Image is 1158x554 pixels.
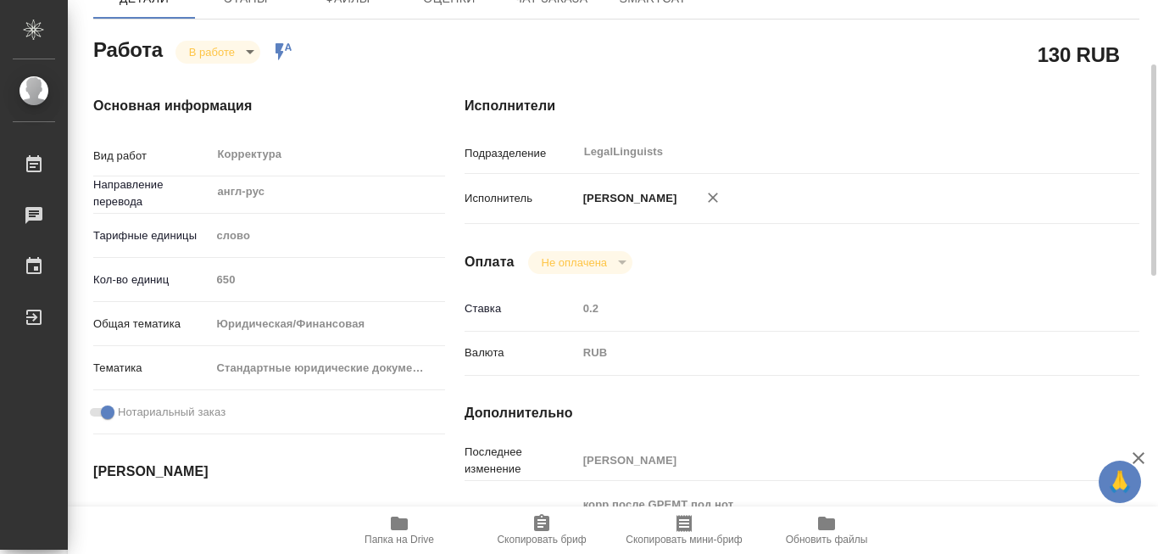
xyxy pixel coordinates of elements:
[755,506,898,554] button: Обновить файлы
[93,176,210,210] p: Направление перевода
[93,96,397,116] h4: Основная информация
[93,271,210,288] p: Кол-во единиц
[93,360,210,377] p: Тематика
[465,300,577,317] p: Ставка
[626,534,742,546] span: Скопировать мини-бриф
[786,534,868,546] span: Обновить файлы
[694,179,732,216] button: Удалить исполнителя
[210,310,445,339] div: Юридическая/Финансовая
[577,190,677,207] p: [PERSON_NAME]
[365,534,434,546] span: Папка на Drive
[537,255,612,270] button: Не оплачена
[465,403,1139,423] h4: Дополнительно
[194,505,342,529] input: Пустое поле
[577,296,1083,321] input: Пустое поле
[118,404,225,421] span: Нотариальный заказ
[465,252,515,272] h4: Оплата
[93,33,163,64] h2: Работа
[93,148,210,165] p: Вид работ
[577,490,1083,553] textarea: корр после GPEMT под нот в [GEOGRAPHIC_DATA] назначу [DATE] к 14
[93,227,210,244] p: Тарифные единицы
[465,190,577,207] p: Исполнитель
[1099,461,1141,503] button: 🙏
[1038,40,1120,69] h2: 130 RUB
[210,221,445,250] div: слово
[465,444,577,478] p: Последнее изменение
[93,316,210,333] p: Общая тематика
[1105,464,1134,500] span: 🙏
[465,344,577,361] p: Валюта
[184,45,240,59] button: В работе
[577,448,1083,473] input: Пустое поле
[497,534,586,546] span: Скопировать бриф
[210,267,445,292] input: Пустое поле
[528,251,632,274] div: В работе
[210,354,445,383] div: Стандартные юридические документы, договоры, уставы
[328,506,470,554] button: Папка на Drive
[613,506,755,554] button: Скопировать мини-бриф
[465,145,577,162] p: Подразделение
[175,41,260,64] div: В работе
[470,506,613,554] button: Скопировать бриф
[577,339,1083,367] div: RUB
[93,462,397,482] h4: [PERSON_NAME]
[465,96,1139,116] h4: Исполнители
